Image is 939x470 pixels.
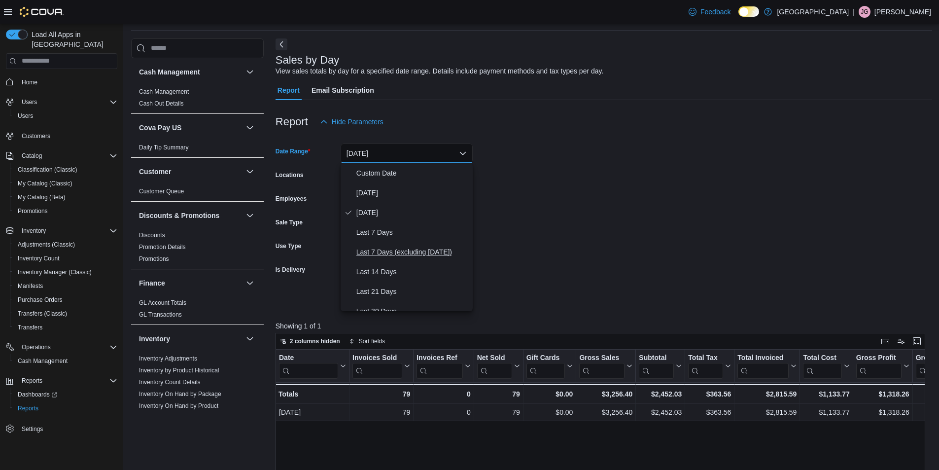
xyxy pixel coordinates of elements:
[139,391,221,398] a: Inventory On Hand by Package
[10,307,121,321] button: Transfers (Classic)
[139,367,219,374] a: Inventory by Product Historical
[139,123,181,133] h3: Cova Pay US
[579,353,625,378] div: Gross Sales
[356,167,469,179] span: Custom Date
[14,178,117,189] span: My Catalog (Classic)
[18,296,63,304] span: Purchase Orders
[18,254,60,262] span: Inventory Count
[139,88,189,95] a: Cash Management
[290,337,340,345] span: 2 columns hidden
[139,299,186,307] span: GL Account Totals
[2,340,121,354] button: Operations
[2,95,121,109] button: Users
[276,321,932,331] p: Showing 1 of 1
[14,178,76,189] a: My Catalog (Classic)
[139,255,169,263] span: Promotions
[139,379,201,386] a: Inventory Count Details
[276,195,307,203] label: Employees
[579,353,625,362] div: Gross Sales
[14,389,61,400] a: Dashboards
[139,100,184,108] span: Cash Out Details
[22,343,51,351] span: Operations
[14,253,64,264] a: Inventory Count
[22,152,42,160] span: Catalog
[10,204,121,218] button: Promotions
[639,353,674,378] div: Subtotal
[737,353,797,378] button: Total Invoiced
[14,164,117,176] span: Classification (Classic)
[477,353,520,378] button: Net Sold
[22,377,42,385] span: Reports
[477,406,520,418] div: 79
[856,388,909,400] div: $1,318.26
[359,337,385,345] span: Sort fields
[737,353,789,378] div: Total Invoiced
[777,6,849,18] p: [GEOGRAPHIC_DATA]
[18,241,75,249] span: Adjustments (Classic)
[803,353,841,378] div: Total Cost
[477,388,520,400] div: 79
[278,80,300,100] span: Report
[244,166,256,178] button: Customer
[18,375,46,387] button: Reports
[2,149,121,163] button: Catalog
[639,388,682,400] div: $2,452.03
[18,180,72,187] span: My Catalog (Classic)
[477,353,512,362] div: Net Sold
[276,66,604,76] div: View sales totals by day for a specified date range. Details include payment methods and tax type...
[14,355,117,367] span: Cash Management
[276,147,311,155] label: Date Range
[22,78,37,86] span: Home
[356,207,469,218] span: [DATE]
[244,333,256,345] button: Inventory
[18,150,117,162] span: Catalog
[18,150,46,162] button: Catalog
[352,406,410,418] div: 79
[737,353,789,362] div: Total Invoiced
[417,406,470,418] div: 0
[18,225,50,237] button: Inventory
[18,310,67,318] span: Transfers (Classic)
[2,129,121,143] button: Customers
[18,76,41,88] a: Home
[356,246,469,258] span: Last 7 Days (excluding [DATE])
[685,2,734,22] a: Feedback
[2,374,121,388] button: Reports
[14,294,117,306] span: Purchase Orders
[639,406,682,418] div: $2,452.03
[14,389,117,400] span: Dashboards
[526,388,573,400] div: $0.00
[18,166,77,174] span: Classification (Classic)
[14,191,117,203] span: My Catalog (Beta)
[14,266,96,278] a: Inventory Manager (Classic)
[10,401,121,415] button: Reports
[276,218,303,226] label: Sale Type
[874,6,931,18] p: [PERSON_NAME]
[139,334,170,344] h3: Inventory
[2,75,121,89] button: Home
[244,277,256,289] button: Finance
[895,335,907,347] button: Display options
[14,191,70,203] a: My Catalog (Beta)
[139,390,221,398] span: Inventory On Hand by Package
[879,335,891,347] button: Keyboard shortcuts
[139,67,242,77] button: Cash Management
[856,353,909,378] button: Gross Profit
[639,353,682,378] button: Subtotal
[579,406,632,418] div: $3,256.40
[10,388,121,401] a: Dashboards
[10,354,121,368] button: Cash Management
[737,406,797,418] div: $2,815.59
[316,112,387,132] button: Hide Parameters
[276,335,344,347] button: 2 columns hidden
[356,266,469,278] span: Last 14 Days
[14,205,117,217] span: Promotions
[861,6,868,18] span: JG
[18,357,68,365] span: Cash Management
[18,130,54,142] a: Customers
[10,293,121,307] button: Purchase Orders
[341,144,473,163] button: [DATE]
[18,341,117,353] span: Operations
[18,391,57,398] span: Dashboards
[688,353,723,378] div: Total Tax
